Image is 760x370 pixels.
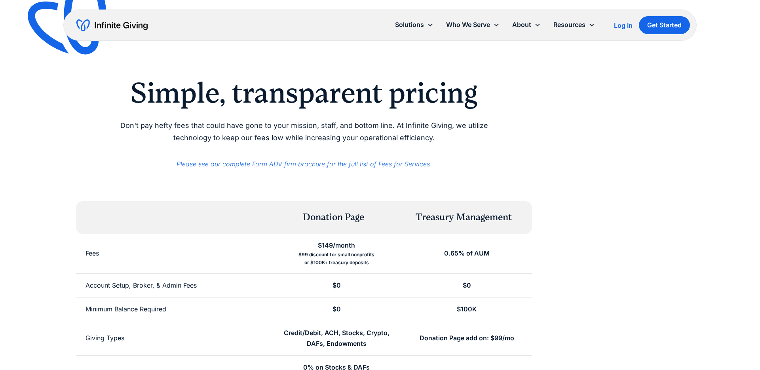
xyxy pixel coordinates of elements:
[547,16,601,33] div: Resources
[85,333,124,343] div: Giving Types
[420,333,514,343] div: Donation Page add on: $99/mo
[101,120,507,144] p: Don't pay hefty fees that could have gone to your mission, staff, and bottom line. At Infinite Gi...
[395,19,424,30] div: Solutions
[463,280,471,291] div: $0
[85,304,166,315] div: Minimum Balance Required
[639,16,690,34] a: Get Started
[281,328,392,349] div: Credit/Debit, ACH, Stocks, Crypto, DAFs, Endowments
[85,280,197,291] div: Account Setup, Broker, & Admin Fees
[85,248,99,259] div: Fees
[614,21,633,30] a: Log In
[318,240,355,251] div: $149/month
[76,19,148,32] a: home
[553,19,585,30] div: Resources
[303,211,364,224] div: Donation Page
[332,280,341,291] div: $0
[416,211,512,224] div: Treasury Management
[614,22,633,29] div: Log In
[506,16,547,33] div: About
[512,19,531,30] div: About
[298,251,374,267] div: $99 discount for small nonprofits or $100K+ treasury deposits
[440,16,506,33] div: Who We Serve
[444,248,490,259] div: 0.65% of AUM
[389,16,440,33] div: Solutions
[457,304,477,315] div: $100K
[332,304,341,315] div: $0
[101,76,507,110] h2: Simple, transparent pricing
[446,19,490,30] div: Who We Serve
[177,160,430,168] a: Please see our complete Form ADV firm brochure for the full list of Fees for Services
